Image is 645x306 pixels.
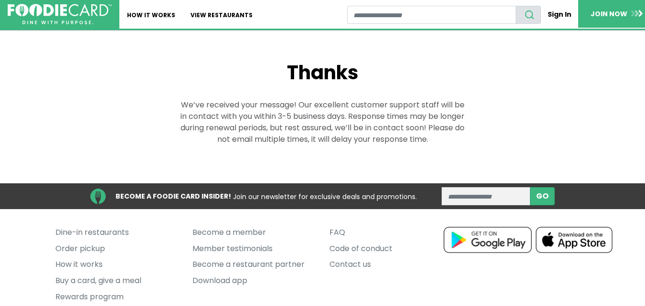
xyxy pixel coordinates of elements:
strong: BECOME A FOODIE CARD INSIDER! [116,191,231,201]
a: Member testimonials [192,241,315,257]
button: subscribe [530,187,555,205]
a: Rewards program [55,289,178,305]
a: Download app [192,273,315,289]
img: FoodieCard; Eat, Drink, Save, Donate [8,4,112,25]
a: Become a restaurant partner [192,257,315,273]
a: Dine-in restaurants [55,224,178,241]
p: We’ve received your message! Our excellent customer support staff will be in contact with you wit... [180,99,466,145]
input: enter email address [442,187,530,205]
a: Code of conduct [329,241,452,257]
a: Contact us [329,257,452,273]
a: FAQ [329,224,452,241]
span: Join our newsletter for exclusive deals and promotions. [233,191,417,201]
input: restaurant search [347,6,516,24]
button: search [516,6,541,24]
a: Buy a card, give a meal [55,273,178,289]
a: How it works [55,257,178,273]
a: Become a member [192,224,315,241]
h1: Thanks [180,61,466,84]
a: Sign In [541,6,578,23]
a: Order pickup [55,241,178,257]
